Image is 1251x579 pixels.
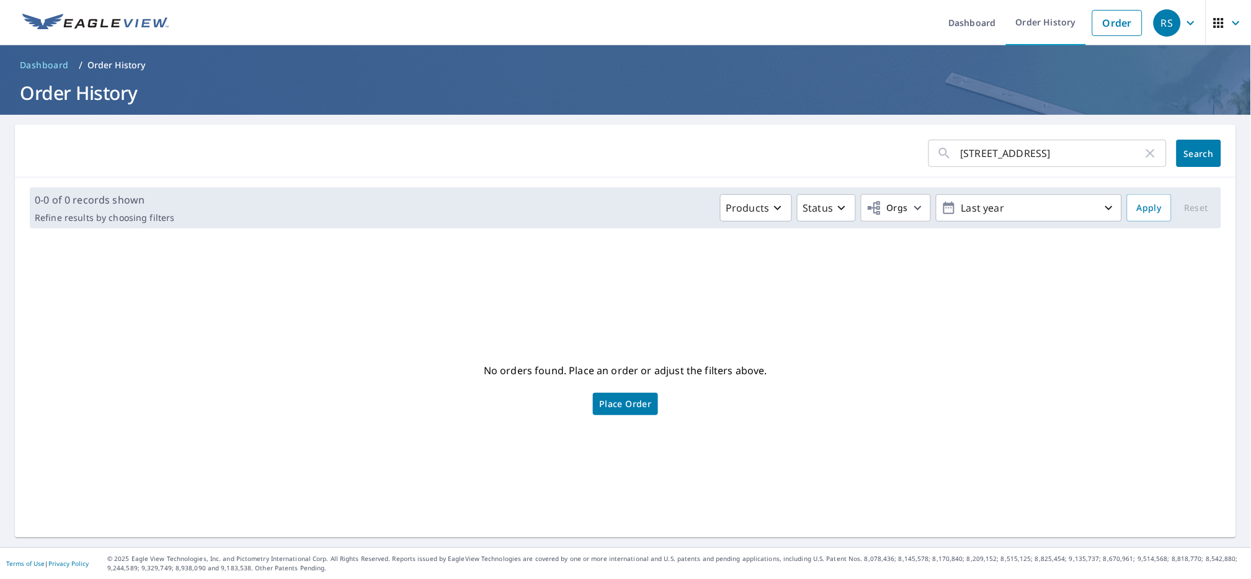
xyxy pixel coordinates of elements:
span: Search [1186,148,1211,159]
nav: breadcrumb [15,55,1236,75]
a: Terms of Use [6,559,45,568]
p: No orders found. Place an order or adjust the filters above. [484,361,767,380]
button: Search [1177,140,1221,167]
span: Place Order [599,401,651,407]
div: RS [1154,9,1181,37]
span: Orgs [866,200,908,216]
a: Order [1092,10,1142,36]
p: Order History [87,59,146,71]
button: Status [797,194,856,222]
p: 0-0 of 0 records shown [35,192,174,207]
p: Products [726,200,769,215]
input: Address, Report #, Claim ID, etc. [961,136,1143,171]
li: / [79,58,82,73]
p: Last year [956,197,1102,219]
button: Products [720,194,792,222]
p: Refine results by choosing filters [35,212,174,223]
a: Dashboard [15,55,74,75]
button: Orgs [861,194,931,222]
p: © 2025 Eagle View Technologies, Inc. and Pictometry International Corp. All Rights Reserved. Repo... [107,554,1245,573]
p: Status [803,200,833,215]
button: Last year [936,194,1122,222]
img: EV Logo [22,14,169,32]
span: Apply [1137,200,1162,216]
a: Privacy Policy [48,559,89,568]
h1: Order History [15,80,1236,105]
p: | [6,560,89,567]
button: Apply [1127,194,1172,222]
a: Place Order [593,393,657,415]
span: Dashboard [20,59,69,71]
